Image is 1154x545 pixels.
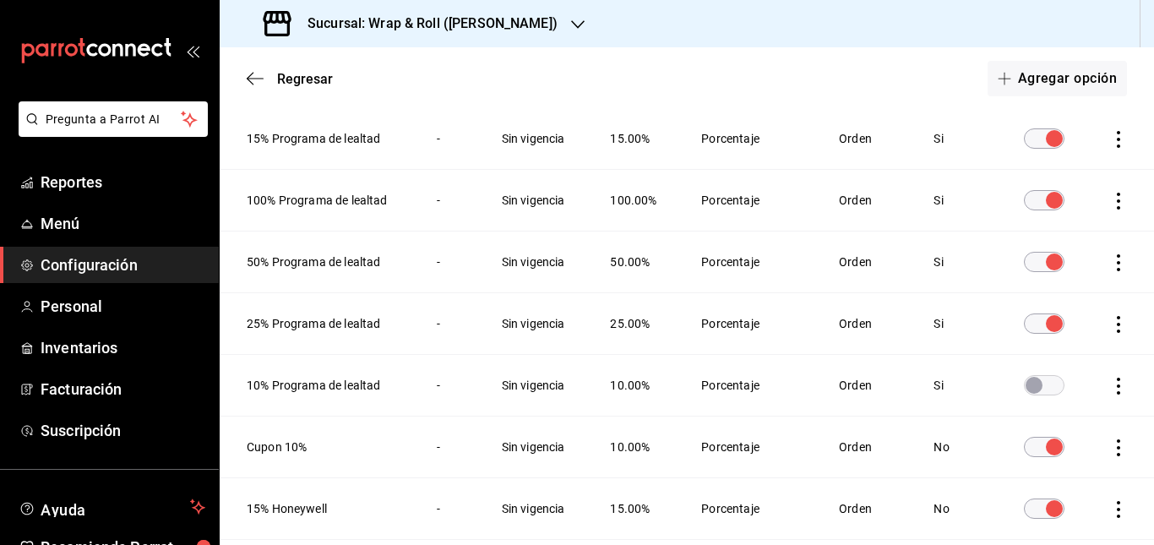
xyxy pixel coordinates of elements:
td: Sin vigencia [482,478,591,540]
td: Sin vigencia [482,170,591,232]
td: Si [913,170,1001,232]
td: Sin vigencia [482,232,591,293]
th: Cupon 10% [220,417,416,478]
td: Porcentaje [681,232,819,293]
td: Sin vigencia [482,293,591,355]
button: actions [1110,193,1127,210]
span: 10.00% [610,379,650,392]
td: Si [913,355,1001,417]
button: Pregunta a Parrot AI [19,101,208,137]
span: Menú [41,212,205,235]
td: No [913,417,1001,478]
td: - [416,355,482,417]
td: - [416,293,482,355]
span: 25.00% [610,317,650,330]
span: Ayuda [41,497,183,517]
td: Si [913,108,1001,170]
td: Orden [819,355,913,417]
td: Si [913,293,1001,355]
button: open_drawer_menu [186,44,199,57]
span: Facturación [41,378,205,401]
th: 100% Programa de lealtad [220,170,416,232]
td: Porcentaje [681,478,819,540]
span: Pregunta a Parrot AI [46,111,182,128]
td: - [416,170,482,232]
button: actions [1110,378,1127,395]
span: 10.00% [610,440,650,454]
button: actions [1110,131,1127,148]
td: No [913,478,1001,540]
button: actions [1110,501,1127,518]
span: 100.00% [610,193,656,207]
span: Personal [41,295,205,318]
th: 15% Honeywell [220,478,416,540]
h3: Sucursal: Wrap & Roll ([PERSON_NAME]) [294,14,558,34]
th: 10% Programa de lealtad [220,355,416,417]
td: Orden [819,232,913,293]
td: Si [913,232,1001,293]
td: Orden [819,108,913,170]
button: Regresar [247,71,333,87]
td: - [416,232,482,293]
td: - [416,417,482,478]
td: Sin vigencia [482,417,591,478]
td: Porcentaje [681,293,819,355]
td: Orden [819,170,913,232]
th: 15% Programa de lealtad [220,108,416,170]
a: Pregunta a Parrot AI [12,123,208,140]
td: - [416,478,482,540]
span: Reportes [41,171,205,193]
td: Sin vigencia [482,355,591,417]
span: 50.00% [610,255,650,269]
th: 25% Programa de lealtad [220,293,416,355]
td: Orden [819,417,913,478]
td: Porcentaje [681,170,819,232]
span: Suscripción [41,419,205,442]
button: Agregar opción [988,61,1127,96]
span: Regresar [277,71,333,87]
td: Sin vigencia [482,108,591,170]
button: actions [1110,254,1127,271]
button: actions [1110,439,1127,456]
th: 50% Programa de lealtad [220,232,416,293]
span: Configuración [41,253,205,276]
td: Porcentaje [681,417,819,478]
button: actions [1110,316,1127,333]
td: Orden [819,478,913,540]
span: 15.00% [610,132,650,145]
span: 15.00% [610,502,650,515]
td: Porcentaje [681,355,819,417]
span: Inventarios [41,336,205,359]
td: Porcentaje [681,108,819,170]
td: Orden [819,293,913,355]
td: - [416,108,482,170]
